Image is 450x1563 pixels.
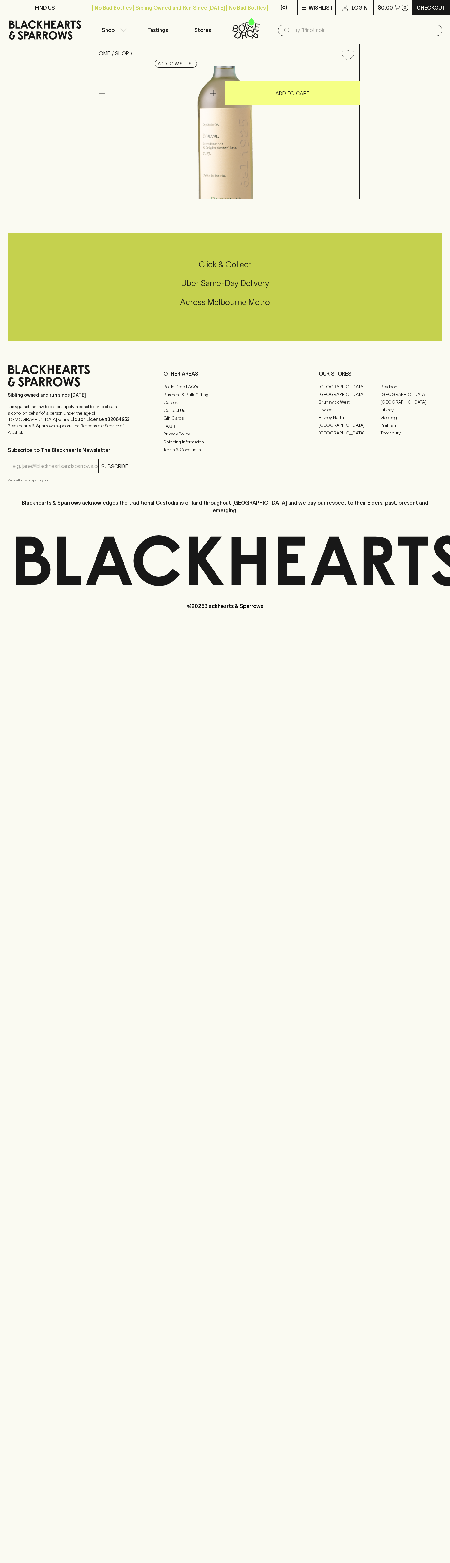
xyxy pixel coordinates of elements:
[404,6,406,9] p: 0
[99,459,131,473] button: SUBSCRIBE
[102,26,115,34] p: Shop
[319,383,381,390] a: [GEOGRAPHIC_DATA]
[8,392,131,398] p: Sibling owned and run since [DATE]
[8,259,442,270] h5: Click & Collect
[225,81,360,105] button: ADD TO CART
[163,438,287,446] a: Shipping Information
[417,4,445,12] p: Checkout
[293,25,437,35] input: Try "Pinot noir"
[381,414,442,421] a: Geelong
[155,60,197,68] button: Add to wishlist
[90,66,359,199] img: 39742.png
[381,383,442,390] a: Braddon
[13,461,98,471] input: e.g. jane@blackheartsandsparrows.com.au
[275,89,310,97] p: ADD TO CART
[381,390,442,398] a: [GEOGRAPHIC_DATA]
[163,370,287,378] p: OTHER AREAS
[8,446,131,454] p: Subscribe to The Blackhearts Newsletter
[8,278,442,288] h5: Uber Same-Day Delivery
[163,430,287,438] a: Privacy Policy
[8,297,442,307] h5: Across Melbourne Metro
[319,398,381,406] a: Brunswick West
[8,477,131,483] p: We will never spam you
[381,406,442,414] a: Fitzroy
[381,421,442,429] a: Prahran
[8,403,131,435] p: It is against the law to sell or supply alcohol to, or to obtain alcohol on behalf of a person un...
[147,26,168,34] p: Tastings
[352,4,368,12] p: Login
[309,4,333,12] p: Wishlist
[180,15,225,44] a: Stores
[378,4,393,12] p: $0.00
[8,233,442,341] div: Call to action block
[163,422,287,430] a: FAQ's
[319,406,381,414] a: Elwood
[90,15,135,44] button: Shop
[319,370,442,378] p: OUR STORES
[319,390,381,398] a: [GEOGRAPHIC_DATA]
[163,407,287,414] a: Contact Us
[163,391,287,398] a: Business & Bulk Gifting
[163,383,287,391] a: Bottle Drop FAQ's
[381,429,442,437] a: Thornbury
[96,50,110,56] a: HOME
[115,50,129,56] a: SHOP
[101,462,128,470] p: SUBSCRIBE
[13,499,437,514] p: Blackhearts & Sparrows acknowledges the traditional Custodians of land throughout [GEOGRAPHIC_DAT...
[339,47,357,63] button: Add to wishlist
[35,4,55,12] p: FIND US
[163,415,287,422] a: Gift Cards
[319,414,381,421] a: Fitzroy North
[381,398,442,406] a: [GEOGRAPHIC_DATA]
[163,399,287,407] a: Careers
[319,421,381,429] a: [GEOGRAPHIC_DATA]
[70,417,130,422] strong: Liquor License #32064953
[319,429,381,437] a: [GEOGRAPHIC_DATA]
[135,15,180,44] a: Tastings
[163,446,287,454] a: Terms & Conditions
[194,26,211,34] p: Stores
